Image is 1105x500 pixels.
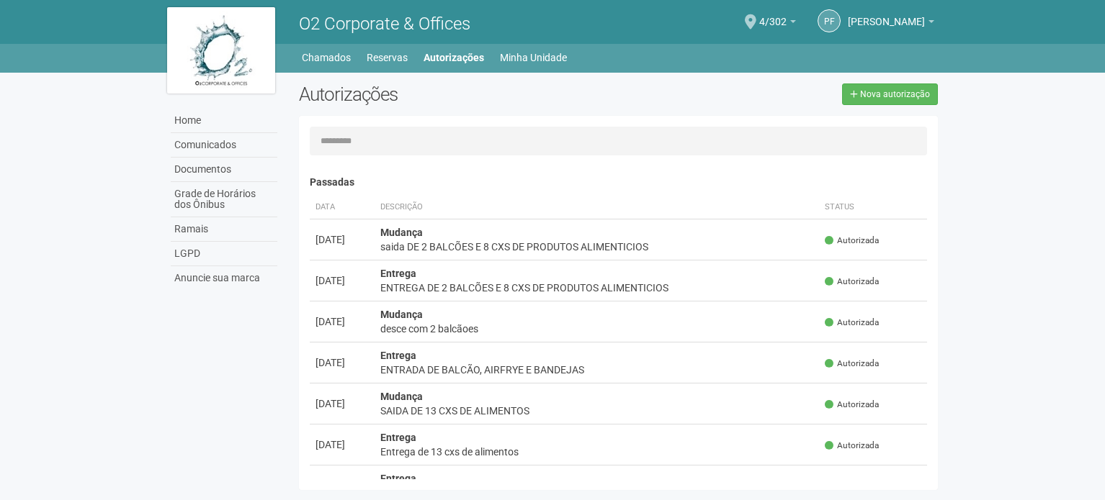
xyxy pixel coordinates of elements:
span: Autorizada [825,276,879,288]
a: Documentos [171,158,277,182]
span: Autorizada [825,358,879,370]
div: [DATE] [316,232,369,247]
div: [DATE] [316,355,369,370]
img: logo.jpg [167,7,275,94]
a: Minha Unidade [500,47,567,68]
span: Autorizada [825,440,879,452]
a: Ramais [171,217,277,242]
a: Anuncie sua marca [171,266,277,290]
span: 4/302 [759,2,787,27]
strong: Mudança [380,227,423,238]
strong: Mudança [380,391,423,402]
strong: Entrega [380,350,416,361]
a: Nova autorização [842,83,938,105]
div: ENTRADA DE BALCÃO, AIRFRYE E BANDEJAS [380,363,813,377]
span: Nova autorização [860,89,930,99]
a: Reservas [367,47,408,68]
th: Data [310,196,375,219]
span: PRISCILLA FREITAS [848,2,925,27]
strong: Entrega [380,268,416,279]
h4: Passadas [310,177,927,188]
div: SAIDA DE 13 CXS DE ALIMENTOS [380,404,813,418]
span: Autorizada [825,399,879,411]
a: [PERSON_NAME] [848,18,934,29]
span: Autorizada [825,235,879,247]
div: [DATE] [316,273,369,288]
a: PF [818,9,841,32]
th: Status [819,196,927,219]
a: Autorizações [424,47,484,68]
a: Comunicados [171,133,277,158]
a: Chamados [302,47,351,68]
div: ENTREGA DE 2 BALCÕES E 8 CXS DE PRODUTOS ALIMENTICIOS [380,281,813,295]
div: [DATE] [316,314,369,329]
div: Entrega de 13 cxs de alimentos [380,445,813,459]
div: [DATE] [316,437,369,452]
a: 4/302 [759,18,796,29]
a: Home [171,109,277,133]
strong: Mudança [380,309,423,320]
div: saida DE 2 BALCÕES E 8 CXS DE PRODUTOS ALIMENTICIOS [380,240,813,254]
div: [DATE] [316,478,369,493]
a: Grade de Horários dos Ônibus [171,182,277,217]
strong: Entrega [380,432,416,443]
strong: Entrega [380,473,416,484]
span: O2 Corporate & Offices [299,14,470,34]
div: desce com 2 balcãoes [380,322,813,336]
h2: Autorizações [299,83,607,105]
span: Autorizada [825,317,879,329]
div: [DATE] [316,396,369,411]
a: LGPD [171,242,277,266]
th: Descrição [375,196,819,219]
